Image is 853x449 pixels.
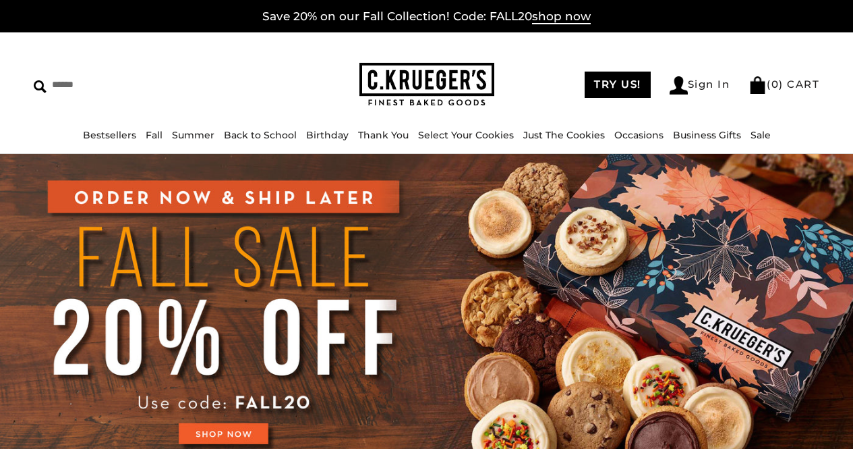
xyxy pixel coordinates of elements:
[34,74,214,95] input: Search
[532,9,591,24] span: shop now
[670,76,730,95] a: Sign In
[262,9,591,24] a: Save 20% on our Fall Collection! Code: FALL20shop now
[34,80,47,93] img: Search
[83,129,136,141] a: Bestsellers
[670,76,688,95] img: Account
[224,129,297,141] a: Back to School
[673,129,741,141] a: Business Gifts
[751,129,771,141] a: Sale
[172,129,214,141] a: Summer
[771,78,780,90] span: 0
[358,129,409,141] a: Thank You
[614,129,664,141] a: Occasions
[146,129,163,141] a: Fall
[585,72,651,98] a: TRY US!
[748,76,767,94] img: Bag
[359,63,494,107] img: C.KRUEGER'S
[748,78,819,90] a: (0) CART
[418,129,514,141] a: Select Your Cookies
[523,129,605,141] a: Just The Cookies
[306,129,349,141] a: Birthday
